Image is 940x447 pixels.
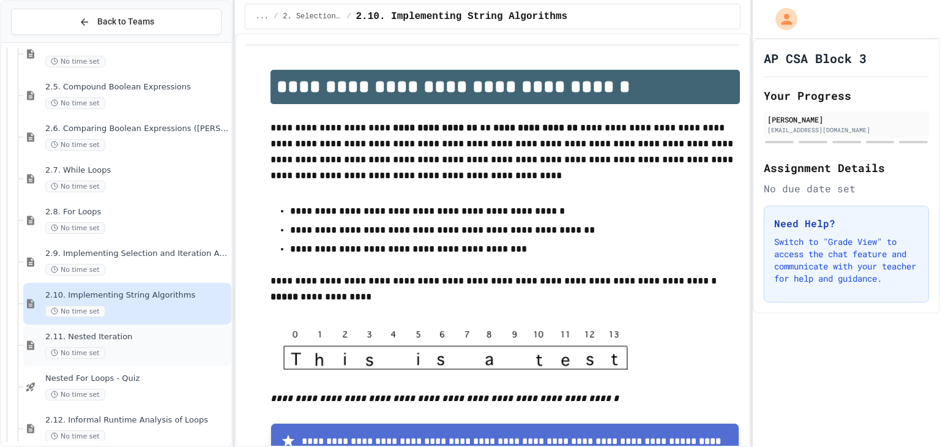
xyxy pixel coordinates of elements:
span: ... [255,12,269,21]
h3: Need Help? [774,216,919,231]
span: 2. Selection and Iteration [283,12,341,21]
span: No time set [45,97,105,109]
span: No time set [45,347,105,359]
span: 2.6. Comparing Boolean Expressions ([PERSON_NAME] Laws) [45,124,229,134]
div: [PERSON_NAME] [767,114,925,125]
span: Back to Teams [97,15,154,28]
button: Back to Teams [11,9,222,35]
h2: Your Progress [764,87,929,104]
div: [EMAIL_ADDRESS][DOMAIN_NAME] [767,126,925,135]
div: No due date set [764,181,929,196]
span: Nested For Loops - Quiz [45,374,229,384]
div: My Account [763,5,800,33]
span: No time set [45,306,105,317]
span: No time set [45,181,105,192]
span: 2.8. For Loops [45,207,229,217]
p: Switch to "Grade View" to access the chat feature and communicate with your teacher for help and ... [774,236,919,285]
span: 2.11. Nested Iteration [45,332,229,342]
span: 2.10. Implementing String Algorithms [356,9,567,24]
span: No time set [45,56,105,67]
h2: Assignment Details [764,159,929,176]
span: No time set [45,139,105,151]
span: 2.12. Informal Runtime Analysis of Loops [45,415,229,426]
span: No time set [45,430,105,442]
span: 2.9. Implementing Selection and Iteration Algorithms [45,249,229,259]
span: 2.5. Compound Boolean Expressions [45,82,229,92]
span: 2.7. While Loops [45,165,229,176]
span: / [274,12,278,21]
span: No time set [45,389,105,400]
h1: AP CSA Block 3 [764,50,867,67]
span: No time set [45,222,105,234]
span: / [346,12,351,21]
span: 2.10. Implementing String Algorithms [45,290,229,301]
span: No time set [45,264,105,276]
